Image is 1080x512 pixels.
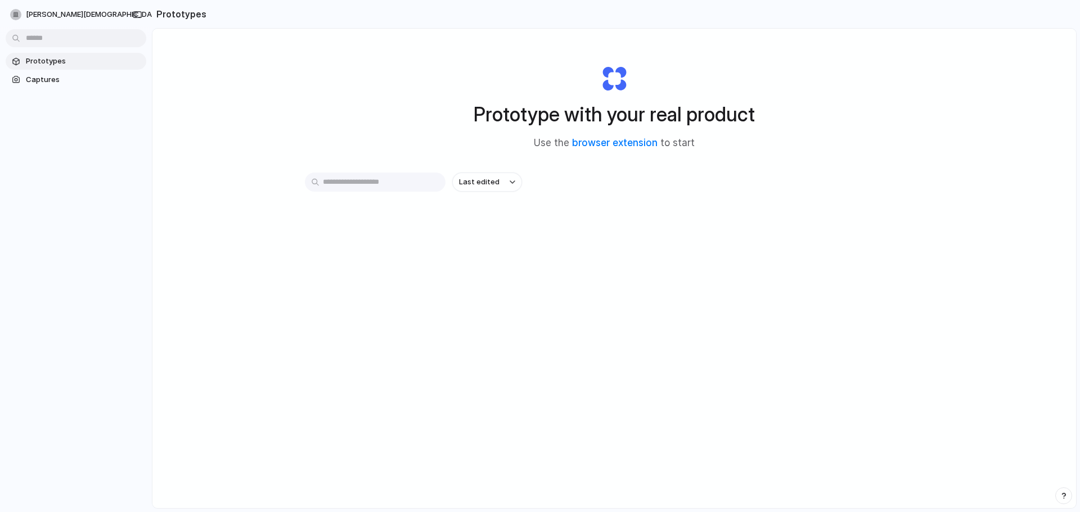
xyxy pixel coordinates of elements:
a: Captures [6,71,146,88]
span: Prototypes [26,56,142,67]
span: Last edited [459,176,499,188]
button: Last edited [452,173,522,192]
span: [PERSON_NAME][DEMOGRAPHIC_DATA] [26,9,163,20]
a: browser extension [572,137,658,148]
h1: Prototype with your real product [474,99,755,129]
span: Captures [26,74,142,85]
h2: Prototypes [152,7,206,21]
button: [PERSON_NAME][DEMOGRAPHIC_DATA] [6,6,181,24]
a: Prototypes [6,53,146,70]
span: Use the to start [534,136,695,151]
